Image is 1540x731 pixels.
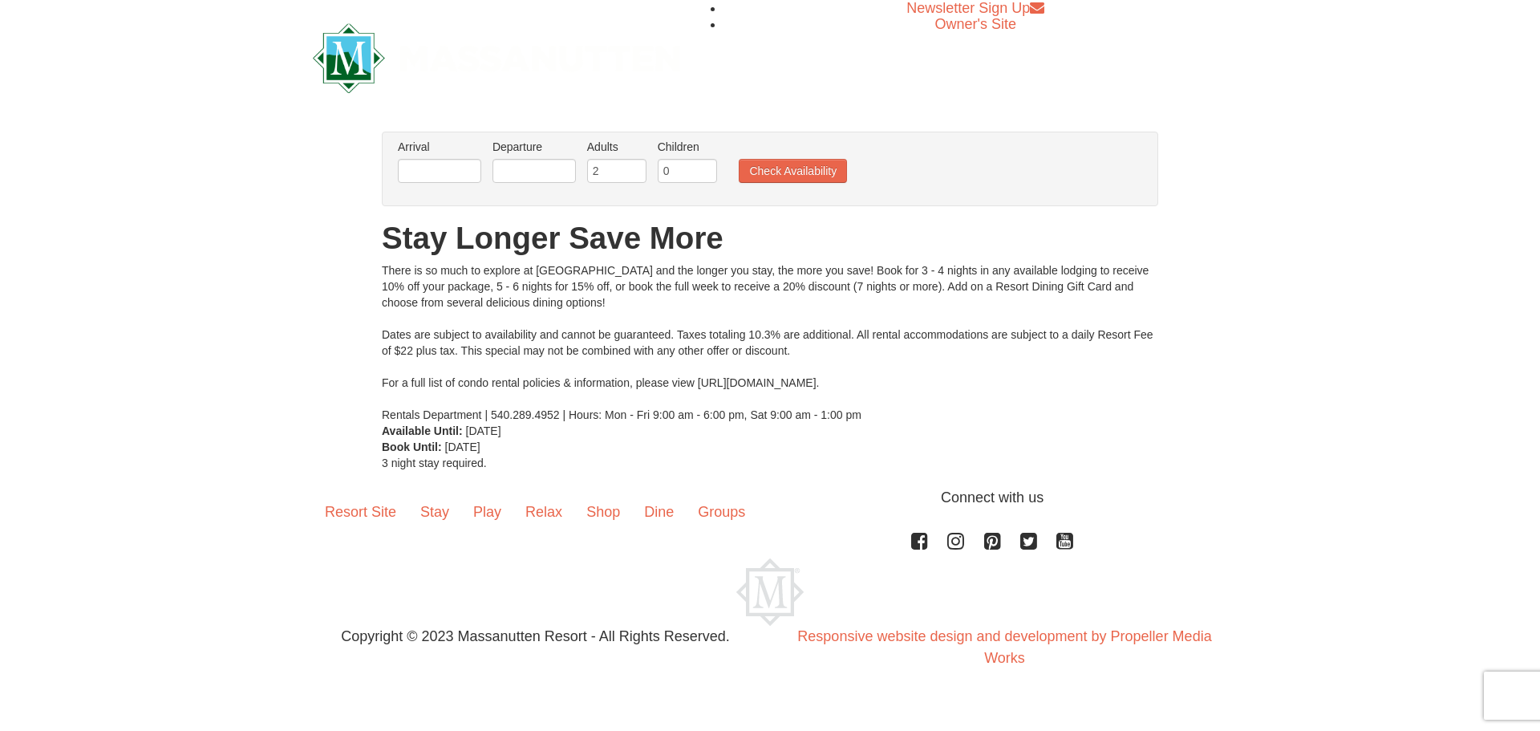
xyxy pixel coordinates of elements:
[313,37,680,75] a: Massanutten Resort
[382,457,487,469] span: 3 night stay required.
[658,139,717,155] label: Children
[398,139,481,155] label: Arrival
[445,441,480,453] span: [DATE]
[382,262,1158,423] div: There is so much to explore at [GEOGRAPHIC_DATA] and the longer you stay, the more you save! Book...
[313,487,408,537] a: Resort Site
[313,487,1227,509] p: Connect with us
[301,626,770,648] p: Copyright © 2023 Massanutten Resort - All Rights Reserved.
[382,424,463,437] strong: Available Until:
[382,441,442,453] strong: Book Until:
[797,628,1211,666] a: Responsive website design and development by Propeller Media Works
[461,487,513,537] a: Play
[739,159,847,183] button: Check Availability
[587,139,646,155] label: Adults
[382,222,1158,254] h1: Stay Longer Save More
[632,487,686,537] a: Dine
[408,487,461,537] a: Stay
[686,487,757,537] a: Groups
[736,558,804,626] img: Massanutten Resort Logo
[466,424,501,437] span: [DATE]
[935,16,1016,32] a: Owner's Site
[513,487,574,537] a: Relax
[574,487,632,537] a: Shop
[313,23,680,93] img: Massanutten Resort Logo
[492,139,576,155] label: Departure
